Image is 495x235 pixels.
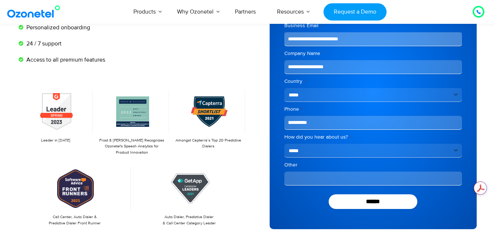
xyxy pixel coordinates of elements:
label: Business Email [284,22,462,29]
label: How did you hear about us? [284,133,462,141]
span: Access to all premium features [25,55,105,64]
span: Personalized onboarding [25,23,90,32]
label: Company Name [284,50,462,57]
label: Phone [284,106,462,113]
label: Country [284,78,462,85]
label: Other [284,161,462,169]
span: 24 / 7 support [25,39,62,48]
p: Call Center, Auto Dialer & Predictive Dialer Front Runner [22,214,128,226]
p: Frost & [PERSON_NAME] Recognizes Ozonetel's Speech Analytics for Product Innovation [99,137,165,156]
p: Auto Dialer, Predictive Dialer & Call Center Category Leader [137,214,242,226]
p: Amongst Capterra’s Top 20 Predictive Dialers [175,137,241,150]
p: Leader in [DATE] [22,137,89,144]
a: Request a Demo [324,3,386,21]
